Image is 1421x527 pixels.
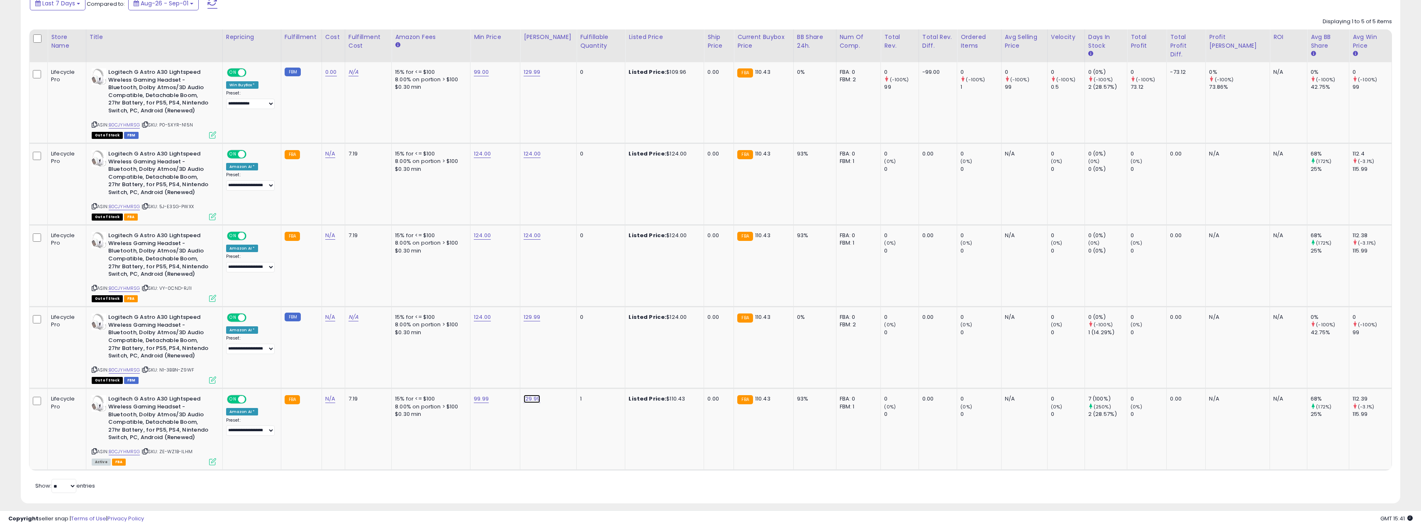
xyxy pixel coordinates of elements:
div: 0 [884,232,918,239]
div: ASIN: [92,395,216,464]
div: Ship Price [707,33,730,50]
div: 2 (28.57%) [1088,83,1127,91]
small: (-100%) [1316,76,1335,83]
small: FBA [737,313,753,323]
div: $0.30 min [395,83,464,91]
span: 110.43 [755,313,770,321]
div: 99 [1005,83,1047,91]
div: 0 (0%) [1088,247,1127,255]
div: 0 [1131,313,1166,321]
div: Total Rev. [884,33,915,50]
span: 110.43 [755,150,770,158]
div: 112.38 [1353,232,1392,239]
a: B0CJYHMRSG [109,121,140,129]
div: 7.19 [349,150,385,158]
div: 0 [1051,395,1085,403]
div: Fulfillment [285,33,318,41]
span: FBM [124,132,139,139]
div: 112.39 [1353,395,1392,403]
span: 110.43 [755,395,770,403]
div: Total Rev. Diff. [922,33,954,50]
div: [PERSON_NAME] [524,33,573,41]
div: 0 [1131,395,1166,403]
small: (0%) [960,321,972,328]
div: Days In Stock [1088,33,1124,50]
b: Logitech G Astro A30 Lightspeed Wireless Gaming Headset - Bluetooth, Dolby Atmos/3D Audio Compati... [108,395,209,443]
div: 0 [960,313,1001,321]
div: 0 [1353,313,1392,321]
span: ON [228,314,238,321]
div: 0.00 [922,150,951,158]
a: N/A [325,231,335,240]
a: N/A [325,150,335,158]
div: 99 [884,83,918,91]
div: 0% [797,68,830,76]
div: 0 [580,232,619,239]
b: Listed Price: [629,231,666,239]
a: B0CJYHMRSG [109,203,140,210]
div: Amazon AI * [226,326,258,334]
div: 0 [1131,68,1166,76]
small: (0%) [1131,158,1142,165]
small: FBA [737,68,753,78]
small: (-100%) [890,76,909,83]
div: Avg Win Price [1353,33,1388,50]
small: (-100%) [1094,321,1113,328]
small: (0%) [1088,158,1100,165]
div: ASIN: [92,232,216,301]
a: 129.99 [524,68,540,76]
small: (-100%) [1358,76,1377,83]
small: (-3.1%) [1358,158,1374,165]
div: 0.00 [707,395,727,403]
div: FBA: 0 [840,150,875,158]
div: FBM: 2 [840,321,875,328]
small: FBA [737,150,753,159]
div: 0 [960,395,1001,403]
div: 0 [580,150,619,158]
div: 68% [1311,395,1349,403]
small: (-100%) [1215,76,1234,83]
div: $0.30 min [395,247,464,255]
div: Current Buybox Price [737,33,790,50]
small: FBA [737,232,753,241]
div: Num of Comp. [840,33,877,50]
span: OFF [245,396,258,403]
small: (172%) [1316,158,1331,165]
div: Velocity [1051,33,1081,41]
div: Displaying 1 to 5 of 5 items [1323,18,1392,26]
div: Amazon AI * [226,163,258,170]
div: 0 [580,313,619,321]
div: 7 (100%) [1088,395,1127,403]
div: 0 [884,313,918,321]
div: 115.99 [1353,165,1392,173]
div: ASIN: [92,68,216,138]
span: OFF [245,151,258,158]
div: 0 [1131,232,1166,239]
div: FBM: 1 [840,403,875,410]
div: FBM: 2 [840,76,875,83]
div: Amazon Fees [395,33,467,41]
img: 31HsyKosL0L._SL40_.jpg [92,313,106,330]
small: (0%) [884,240,896,246]
b: Listed Price: [629,313,666,321]
div: 8.00% on portion > $100 [395,321,464,328]
a: B0CJYHMRSG [109,285,140,292]
div: 0 (0%) [1088,232,1127,239]
div: 112.4 [1353,150,1392,158]
div: -99.00 [922,68,951,76]
div: 0 [960,329,1001,336]
div: Lifecycle Pro [51,313,80,328]
span: ON [228,69,238,76]
small: (-100%) [1056,76,1075,83]
div: 8.00% on portion > $100 [395,76,464,83]
span: ON [228,396,238,403]
div: 0 [960,247,1001,255]
div: 0 [1051,68,1085,76]
a: 99.99 [474,395,489,403]
div: 115.99 [1353,247,1392,255]
span: OFF [245,69,258,76]
small: (0%) [884,158,896,165]
div: FBA: 0 [840,313,875,321]
small: (-100%) [1094,76,1113,83]
div: Preset: [226,335,275,354]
